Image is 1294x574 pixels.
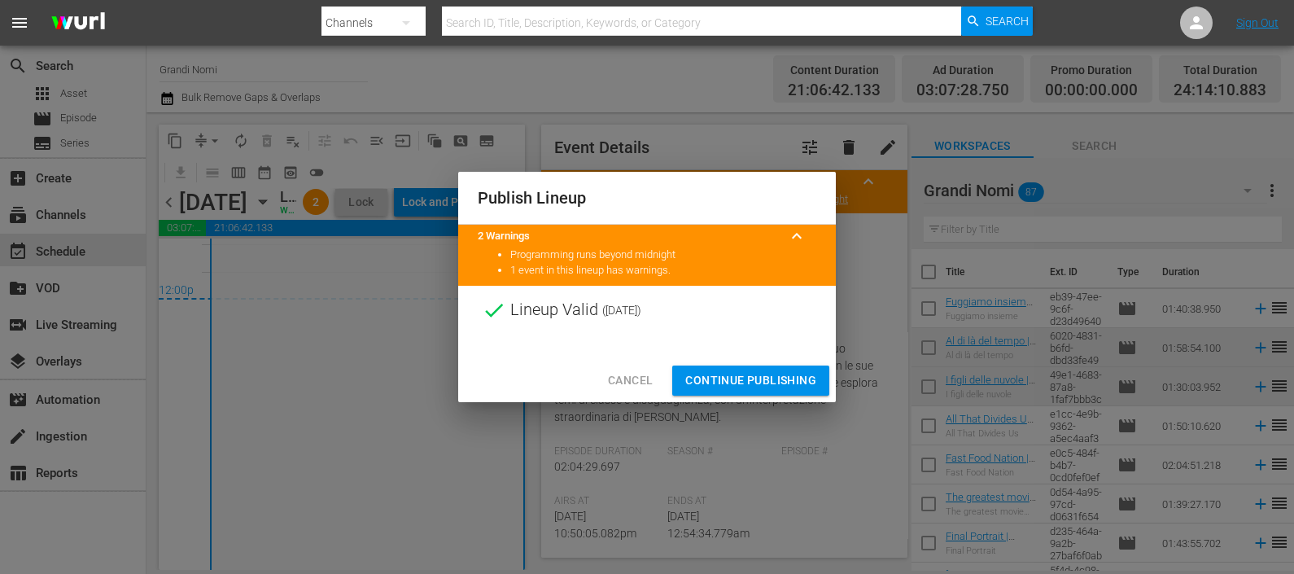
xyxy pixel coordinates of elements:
[510,263,816,278] li: 1 event in this lineup has warnings.
[672,366,829,396] button: Continue Publishing
[595,366,666,396] button: Cancel
[458,286,836,335] div: Lineup Valid
[787,226,807,246] span: keyboard_arrow_up
[777,217,816,256] button: keyboard_arrow_up
[1236,16,1279,29] a: Sign Out
[685,370,816,391] span: Continue Publishing
[10,13,29,33] span: menu
[510,248,816,263] li: Programming runs beyond midnight
[986,7,1029,36] span: Search
[39,4,117,42] img: ans4CAIJ8jUAAAAAAAAAAAAAAAAAAAAAAAAgQb4GAAAAAAAAAAAAAAAAAAAAAAAAJMjXAAAAAAAAAAAAAAAAAAAAAAAAgAT5G...
[478,185,816,211] h2: Publish Lineup
[602,298,641,322] span: ( [DATE] )
[608,370,653,391] span: Cancel
[478,229,777,244] title: 2 Warnings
